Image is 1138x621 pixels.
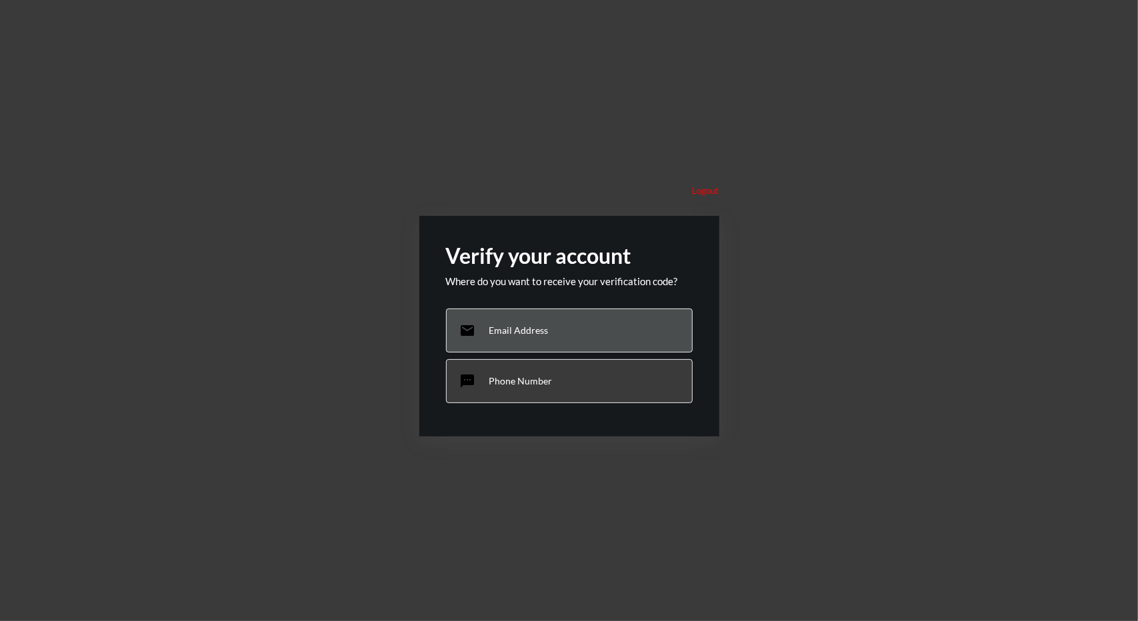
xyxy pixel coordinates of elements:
mat-icon: email [460,322,476,338]
h2: Verify your account [446,243,693,269]
p: Email Address [489,324,549,336]
p: Logout [693,185,719,196]
p: Phone Number [489,375,553,386]
mat-icon: sms [460,373,476,389]
p: Where do you want to receive your verification code? [446,275,693,287]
